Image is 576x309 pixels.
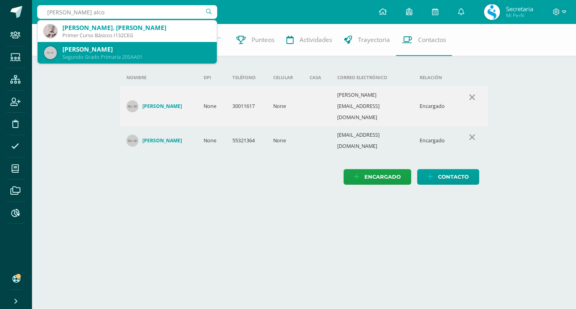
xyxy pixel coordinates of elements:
[197,86,226,126] td: None
[142,138,182,144] h4: [PERSON_NAME]
[197,69,226,86] th: DPI
[44,25,57,38] img: 518116389e80438f0ce4d6e15a839b58.png
[484,4,500,20] img: 7ca4a2cca2c7d0437e787d4b01e06a03.png
[338,24,396,56] a: Trayectoria
[417,169,479,185] a: Contacto
[506,12,533,19] span: Mi Perfil
[252,36,274,44] span: Punteos
[142,103,182,110] h4: [PERSON_NAME]
[396,24,452,56] a: Contactos
[418,36,446,44] span: Contactos
[364,169,401,184] span: Encargado
[331,126,413,155] td: [EMAIL_ADDRESS][DOMAIN_NAME]
[506,5,533,13] span: Secretaria
[62,54,210,60] div: Segundo Grado Primaria 20SAA01
[62,32,210,39] div: Primer Curso Básicos I132CEG
[44,46,57,59] img: 45x45
[226,69,267,86] th: Teléfono
[344,169,411,185] a: Encargado
[438,169,469,184] span: Contacto
[226,86,267,126] td: 30011617
[126,135,191,147] a: [PERSON_NAME]
[331,86,413,126] td: [PERSON_NAME][EMAIL_ADDRESS][DOMAIN_NAME]
[120,69,197,86] th: Nombre
[267,126,304,155] td: None
[126,100,191,112] a: [PERSON_NAME]
[226,126,267,155] td: 55321364
[62,24,210,32] div: [PERSON_NAME]. [PERSON_NAME]
[126,100,138,112] img: 30x30
[37,5,217,19] input: Busca un usuario...
[280,24,338,56] a: Actividades
[230,24,280,56] a: Punteos
[267,86,304,126] td: None
[331,69,413,86] th: Correo electrónico
[413,86,456,126] td: Encargado
[358,36,390,44] span: Trayectoria
[267,69,304,86] th: Celular
[126,135,138,147] img: 30x30
[300,36,332,44] span: Actividades
[62,45,210,54] div: [PERSON_NAME]
[413,126,456,155] td: Encargado
[197,126,226,155] td: None
[303,69,331,86] th: Casa
[413,69,456,86] th: Relación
